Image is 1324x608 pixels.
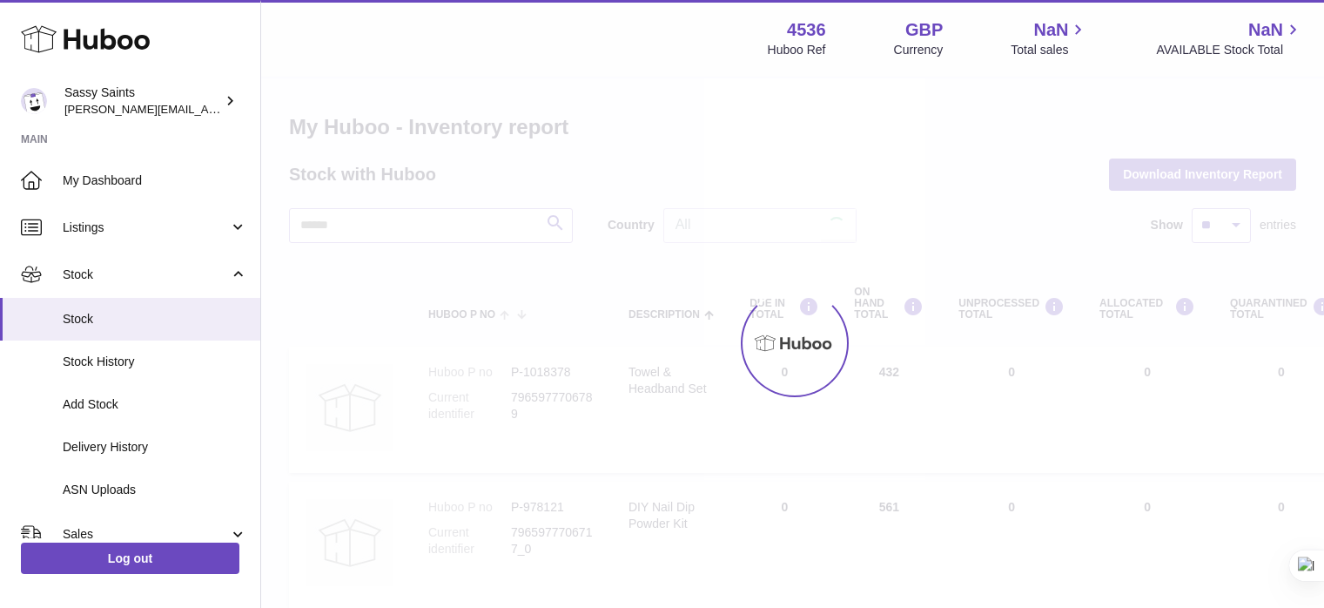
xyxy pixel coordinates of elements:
[1248,18,1283,42] span: NaN
[63,526,229,543] span: Sales
[768,42,826,58] div: Huboo Ref
[63,396,247,413] span: Add Stock
[787,18,826,42] strong: 4536
[64,84,221,118] div: Sassy Saints
[1156,18,1303,58] a: NaN AVAILABLE Stock Total
[1156,42,1303,58] span: AVAILABLE Stock Total
[63,267,229,283] span: Stock
[63,311,247,328] span: Stock
[1011,18,1088,58] a: NaN Total sales
[1011,42,1088,58] span: Total sales
[63,439,247,456] span: Delivery History
[63,220,229,236] span: Listings
[905,18,943,42] strong: GBP
[21,88,47,114] img: ramey@sassysaints.com
[894,42,944,58] div: Currency
[63,354,247,370] span: Stock History
[1033,18,1068,42] span: NaN
[63,172,247,189] span: My Dashboard
[64,102,349,116] span: [PERSON_NAME][EMAIL_ADDRESS][DOMAIN_NAME]
[21,543,239,574] a: Log out
[63,482,247,498] span: ASN Uploads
